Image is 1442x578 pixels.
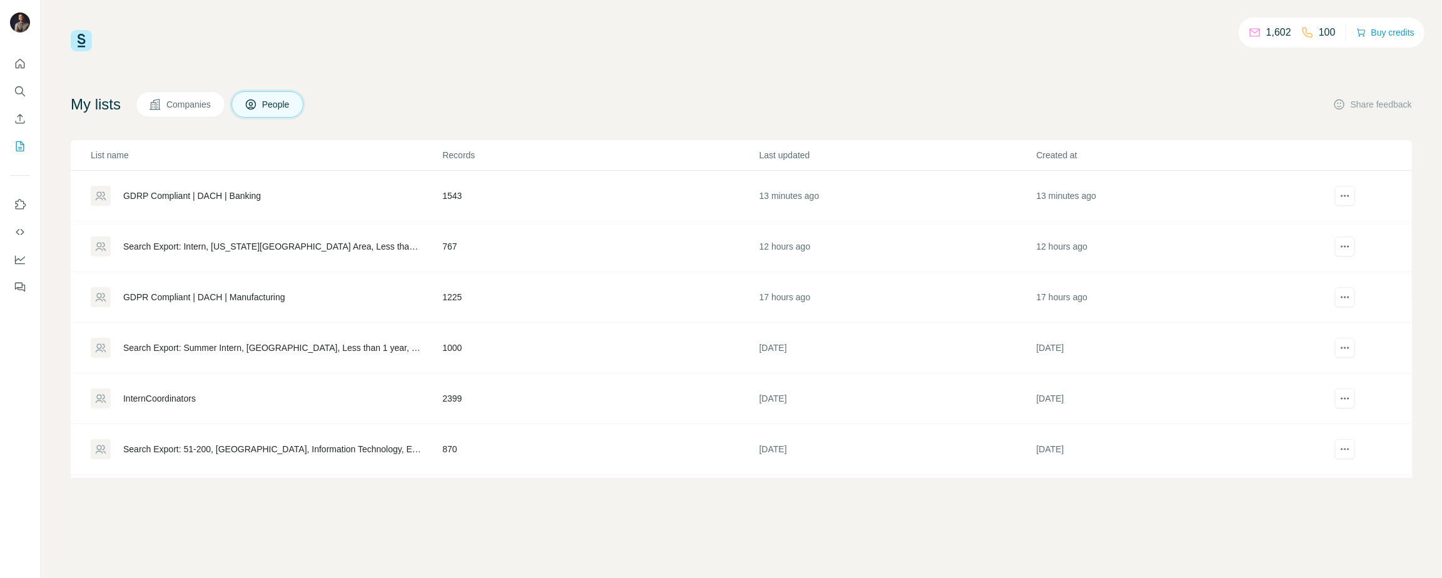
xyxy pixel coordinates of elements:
[1335,236,1355,256] button: actions
[10,53,30,75] button: Quick start
[442,373,758,424] td: 2399
[1335,388,1355,408] button: actions
[71,30,92,51] img: Surfe Logo
[759,323,1036,373] td: [DATE]
[1036,424,1313,475] td: [DATE]
[1335,186,1355,206] button: actions
[442,221,758,272] td: 767
[442,272,758,323] td: 1225
[10,135,30,158] button: My lists
[10,13,30,33] img: Avatar
[1319,25,1336,40] p: 100
[1335,439,1355,459] button: actions
[1266,25,1291,40] p: 1,602
[10,193,30,216] button: Use Surfe on LinkedIn
[10,108,30,130] button: Enrich CSV
[1335,287,1355,307] button: actions
[123,443,421,455] div: Search Export: 51-200, [GEOGRAPHIC_DATA], Information Technology, Experienced Manager, Senior, [G...
[1356,24,1414,41] button: Buy credits
[123,342,421,354] div: Search Export: Summer Intern, [GEOGRAPHIC_DATA], Less than 1 year, 1 to 2 years, 3 to 5 years, Po...
[1036,373,1313,424] td: [DATE]
[123,240,421,253] div: Search Export: Intern, [US_STATE][GEOGRAPHIC_DATA] Area, Less than 1 year, 1 to 2 years, 3 to 5 y...
[123,190,261,202] div: GDRP Compliant | DACH | Banking
[10,248,30,271] button: Dashboard
[123,392,196,405] div: InternCoordinators
[1333,98,1412,111] button: Share feedback
[759,149,1035,161] p: Last updated
[1036,272,1313,323] td: 17 hours ago
[759,171,1036,221] td: 13 minutes ago
[442,475,758,525] td: 1000
[1036,323,1313,373] td: [DATE]
[442,171,758,221] td: 1543
[442,149,758,161] p: Records
[1036,221,1313,272] td: 12 hours ago
[1037,149,1313,161] p: Created at
[1036,171,1313,221] td: 13 minutes ago
[262,98,291,111] span: People
[759,373,1036,424] td: [DATE]
[166,98,212,111] span: Companies
[759,475,1036,525] td: [DATE]
[71,94,121,114] h4: My lists
[91,149,441,161] p: List name
[442,323,758,373] td: 1000
[10,80,30,103] button: Search
[10,276,30,298] button: Feedback
[1335,338,1355,358] button: actions
[123,291,285,303] div: GDPR Compliant | DACH | Manufacturing
[759,221,1036,272] td: 12 hours ago
[442,424,758,475] td: 870
[10,221,30,243] button: Use Surfe API
[759,272,1036,323] td: 17 hours ago
[759,424,1036,475] td: [DATE]
[1036,475,1313,525] td: [DATE]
